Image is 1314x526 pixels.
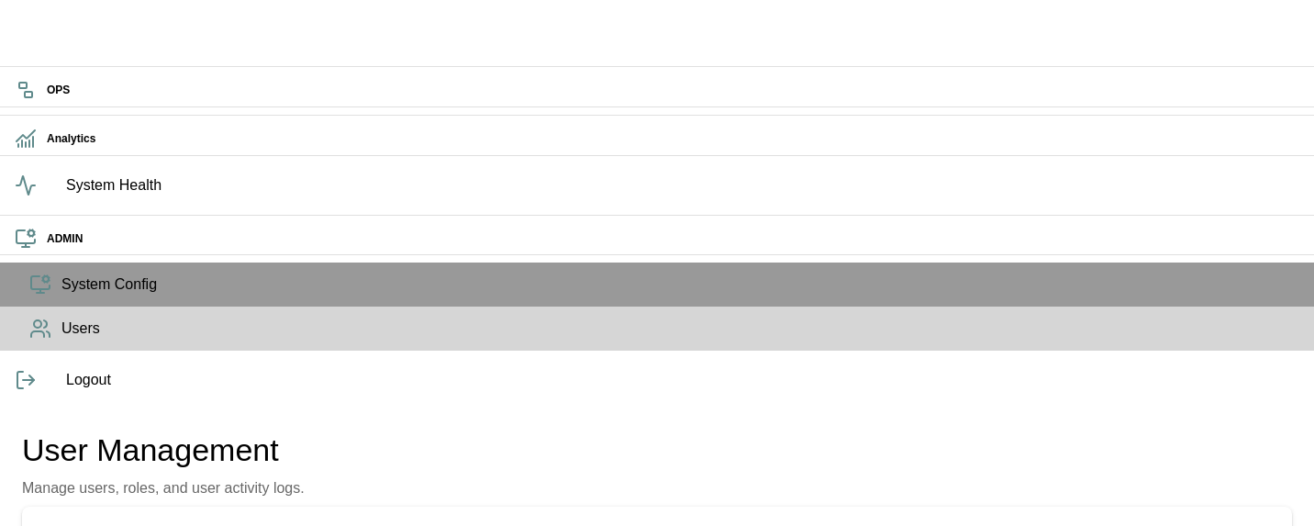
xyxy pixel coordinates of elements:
span: Logout [66,369,1299,391]
h6: Analytics [47,130,1299,148]
p: Manage users, roles, and user activity logs. [22,477,305,499]
span: System Health [66,174,1299,196]
span: System Config [61,274,1299,296]
h6: OPS [47,82,1299,99]
span: Users [61,318,1299,340]
h4: User Management [22,431,305,470]
h6: ADMIN [47,230,1299,248]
